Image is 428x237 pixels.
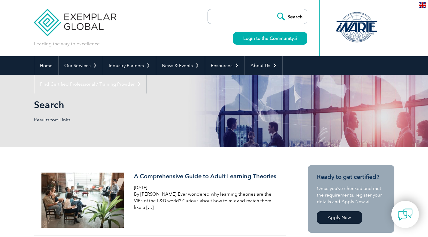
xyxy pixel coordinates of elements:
[156,56,205,75] a: News & Events
[317,211,362,224] a: Apply Now
[134,191,276,211] p: By [PERSON_NAME] Ever wondered why learning theories are the VIPs of the L&D world? Curious about...
[34,56,58,75] a: Home
[245,56,282,75] a: About Us
[317,173,385,181] h3: Ready to get certified?
[317,185,385,205] p: Once you’ve checked and met the requirements, register your details and Apply Now at
[134,173,276,180] h3: A Comprehensive Guide to Adult Learning Theories
[419,2,426,8] img: en
[205,56,244,75] a: Resources
[34,40,100,47] p: Leading the way to excellence
[274,9,307,24] input: Search
[59,56,103,75] a: Our Services
[103,56,156,75] a: Industry Partners
[233,32,307,45] a: Login to the Community
[294,37,297,40] img: open_square.png
[398,207,413,222] img: contact-chat.png
[34,117,214,123] p: Results for: Links
[34,75,147,93] a: Find Certified Professional / Training Provider
[134,185,147,190] span: [DATE]
[34,165,286,236] a: A Comprehensive Guide to Adult Learning Theories [DATE] By [PERSON_NAME] Ever wondered why learni...
[41,173,125,228] img: pexels-rdne-5756664-300x200.jpg
[34,99,265,111] h1: Search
